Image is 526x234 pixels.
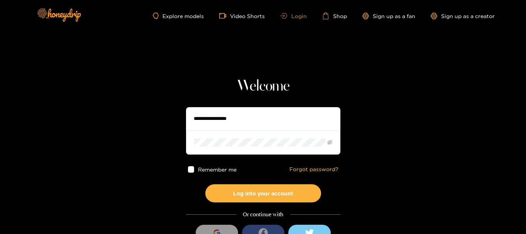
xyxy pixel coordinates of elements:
[219,12,230,19] span: video-camera
[219,12,265,19] a: Video Shorts
[322,12,347,19] a: Shop
[289,166,338,173] a: Forgot password?
[205,184,321,202] button: Log into your account
[198,167,237,172] span: Remember me
[431,13,495,19] a: Sign up as a creator
[327,140,332,145] span: eye-invisible
[186,210,340,219] div: Or continue with
[280,13,306,19] a: Login
[186,77,340,96] h1: Welcome
[153,13,204,19] a: Explore models
[362,13,415,19] a: Sign up as a fan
